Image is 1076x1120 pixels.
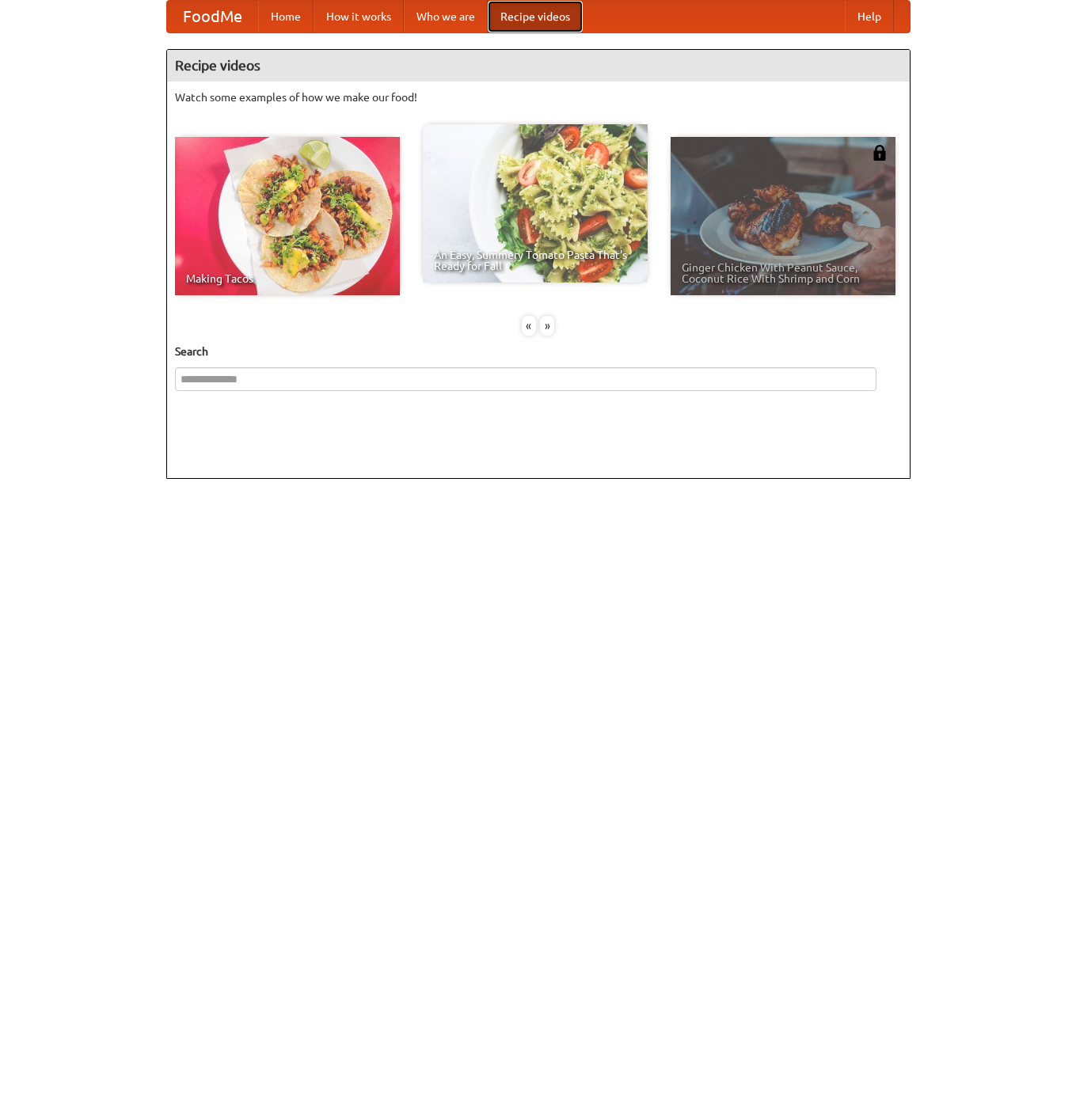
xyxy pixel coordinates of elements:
a: Making Tacos [175,137,400,295]
h5: Search [175,344,902,359]
a: Home [258,1,314,32]
a: Recipe videos [488,1,583,32]
p: Watch some examples of how we make our food! [175,89,902,105]
div: » [540,316,554,336]
a: Help [845,1,894,32]
a: FoodMe [167,1,258,32]
h4: Recipe videos [167,50,910,82]
a: How it works [314,1,404,32]
img: 483408.png [872,145,888,161]
a: An Easy, Summery Tomato Pasta That's Ready for Fall [423,124,648,283]
span: An Easy, Summery Tomato Pasta That's Ready for Fall [434,249,637,271]
a: Who we are [404,1,488,32]
span: Making Tacos [186,273,389,284]
div: « [522,316,536,336]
